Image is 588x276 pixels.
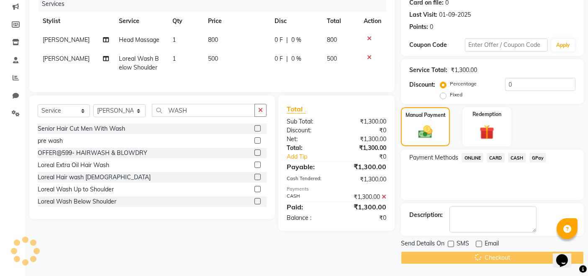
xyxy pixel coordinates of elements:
div: ₹1,300.00 [451,66,477,75]
span: CASH [508,153,526,163]
span: Head Massage [119,36,159,44]
span: CARD [487,153,505,163]
th: Service [114,12,167,31]
span: 800 [208,36,218,44]
span: [PERSON_NAME] [43,55,90,62]
div: Discount: [409,80,435,89]
div: Loreal Extra Oil Hair Wash [38,161,109,170]
button: Apply [551,39,575,52]
div: Loreal Hair wash [DEMOGRAPHIC_DATA] [38,173,151,182]
span: 0 F [275,54,283,63]
span: SMS [457,239,469,250]
span: [PERSON_NAME] [43,36,90,44]
div: Sub Total: [280,117,336,126]
div: 01-09-2025 [439,10,471,19]
iframe: chat widget [553,242,580,268]
div: ₹1,300.00 [336,117,393,126]
a: Add Tip [280,152,346,161]
div: OFFER@599- HAIRWASH & BLOWDRY [38,149,147,157]
span: 800 [327,36,337,44]
div: Service Total: [409,66,447,75]
div: Coupon Code [409,41,465,49]
div: ₹1,300.00 [336,162,393,172]
div: Total: [280,144,336,152]
input: Enter Offer / Coupon Code [465,39,548,52]
span: GPay [529,153,547,163]
span: ONLINE [462,153,483,163]
label: Manual Payment [406,111,446,119]
div: ₹1,300.00 [336,193,393,201]
th: Action [359,12,386,31]
span: | [286,54,288,63]
div: Balance : [280,214,336,222]
span: | [286,36,288,44]
span: Send Details On [401,239,444,250]
div: Cash Tendered: [280,175,336,184]
th: Stylist [38,12,114,31]
span: 1 [172,55,176,62]
img: _gift.svg [475,123,499,142]
th: Disc [270,12,322,31]
div: pre wash [38,137,63,145]
span: 500 [208,55,218,62]
label: Fixed [450,91,462,98]
span: 1 [172,36,176,44]
span: Total [287,105,306,113]
div: Senior Hair Cut Men With Wash [38,124,125,133]
div: Payable: [280,162,336,172]
div: Loreal Wash Below Shoulder [38,197,116,206]
div: ₹1,300.00 [336,144,393,152]
div: ₹1,300.00 [336,175,393,184]
img: _cash.svg [414,124,437,140]
div: 0 [430,23,433,31]
label: Percentage [450,80,477,88]
div: Loreal Wash Up to Shoulder [38,185,114,194]
span: 0 % [291,54,301,63]
div: Paid: [280,202,336,212]
div: Net: [280,135,336,144]
span: Payment Methods [409,153,458,162]
span: Email [485,239,499,250]
span: Loreal Wash Below Shoulder [119,55,159,71]
div: Last Visit: [409,10,437,19]
div: ₹0 [336,126,393,135]
th: Price [203,12,270,31]
div: ₹1,300.00 [336,202,393,212]
div: Description: [409,211,443,219]
input: Search or Scan [152,104,255,117]
div: ₹0 [336,214,393,222]
span: 500 [327,55,337,62]
th: Qty [167,12,203,31]
div: ₹0 [346,152,393,161]
span: 0 % [291,36,301,44]
div: CASH [280,193,336,201]
div: Discount: [280,126,336,135]
div: ₹1,300.00 [336,135,393,144]
div: Payments [287,186,386,193]
span: 0 F [275,36,283,44]
div: Points: [409,23,428,31]
label: Redemption [472,111,501,118]
th: Total [322,12,359,31]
